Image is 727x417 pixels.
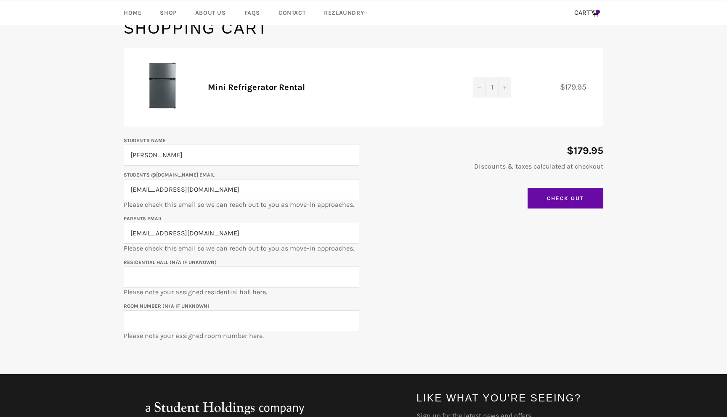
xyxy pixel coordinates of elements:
[115,0,150,25] a: Home
[124,170,359,209] p: Please check this email so we can reach out to you as move-in approaches.
[570,4,603,22] a: CART
[270,0,314,25] a: Contact
[124,137,166,143] label: Student's Name
[136,61,187,111] img: Mini Refrigerator Rental
[417,391,603,405] h4: Like what you're seeing?
[316,0,376,25] a: RezLaundry
[208,82,305,92] a: Mini Refrigerator Rental
[498,77,511,98] button: Increase quantity
[187,0,234,25] a: About Us
[368,144,603,158] p: $179.95
[124,257,359,297] p: Please note your assigned residential hall here.
[124,172,215,178] label: Student's @[DOMAIN_NAME] email
[124,303,210,309] label: Room Number (N/A if unknown)
[124,214,359,253] p: Please check this email so we can reach out to you as move-in approaches.
[560,82,595,92] span: $179.95
[124,18,603,39] h1: Shopping Cart
[124,259,217,265] label: Residential Hall (N/A if unknown)
[236,0,268,25] a: FAQs
[124,216,162,222] label: Parents email
[151,0,185,25] a: Shop
[473,77,486,98] button: Decrease quantity
[528,188,603,209] input: Check Out
[368,162,603,171] p: Discounts & taxes calculated at checkout
[124,301,359,340] p: Please note your assigned room number here.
